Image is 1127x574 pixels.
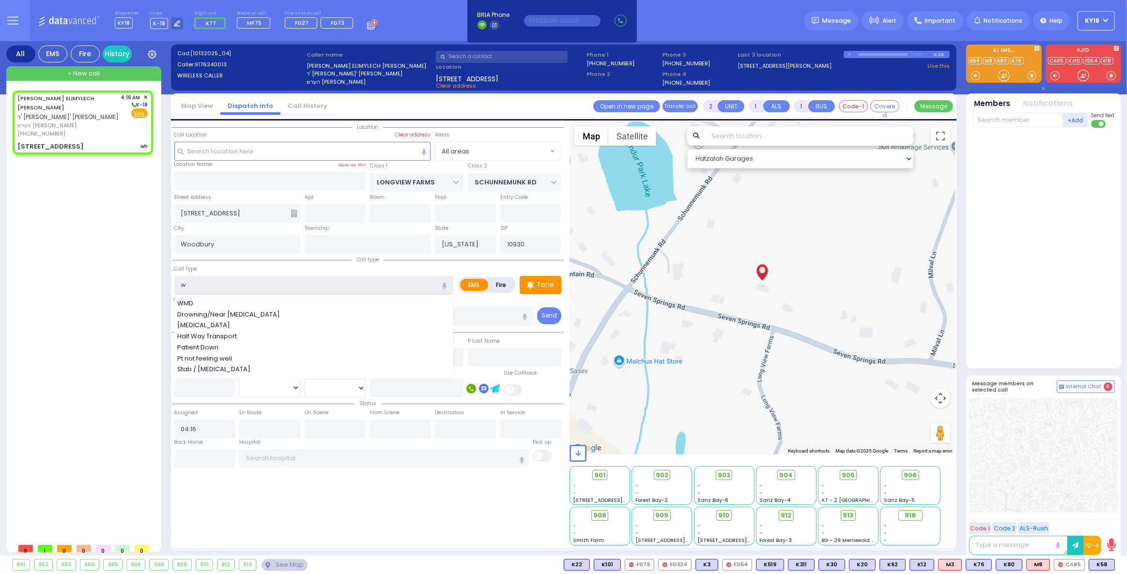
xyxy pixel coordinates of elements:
[17,130,65,137] span: [PHONE_NUMBER]
[984,16,1022,25] span: Notifications
[1101,57,1113,64] a: K18
[663,100,698,112] button: Transfer call
[1066,383,1102,390] span: Internal Chat
[759,497,791,504] span: Sanz Bay-4
[217,559,234,570] div: 912
[18,545,33,552] span: 0
[996,57,1009,64] a: K80
[174,101,220,110] a: Map View
[533,438,552,446] label: Pick up
[822,537,876,544] span: BG - 29 Merriewold S.
[629,562,634,567] img: red-radio-icon.svg
[763,100,790,112] button: ALS
[656,470,668,480] span: 902
[77,545,91,552] span: 0
[697,537,789,544] span: [STREET_ADDRESS][PERSON_NAME]
[587,51,659,59] span: Phone 1
[6,45,35,62] div: All
[884,489,887,497] span: -
[435,142,547,160] span: All areas
[1083,57,1100,64] a: FD54
[285,11,356,16] label: Fire units on call
[574,126,608,146] button: Show street map
[478,11,510,19] span: BRIA Phone
[754,259,771,288] div: HERSH ELIMYLECH RUBINFELD
[468,162,487,170] label: Cross 2
[662,70,734,78] span: Phone 4
[174,409,198,417] label: Assigned
[969,57,982,64] a: K58
[338,162,366,168] label: Save as POI
[174,225,185,232] label: City
[57,559,76,570] div: 903
[71,45,100,62] div: Fire
[788,559,815,571] div: BLS
[880,559,906,571] div: K62
[195,60,227,68] span: 9176240013
[697,497,728,504] span: Sanz Bay-6
[127,559,145,570] div: 906
[38,45,67,62] div: EMS
[718,100,744,112] button: UNIT
[177,364,254,374] span: Stab / [MEDICAL_DATA]
[1026,559,1050,571] div: ALS KJ
[573,489,576,497] span: -
[237,11,274,16] label: Medic on call
[931,423,950,443] button: Drag Pegman onto the map to open Street View
[177,354,235,363] span: Pt not feeling well
[174,194,212,201] label: Street Address
[1046,48,1121,55] label: KJFD
[934,51,950,58] div: K-18
[662,51,734,59] span: Phone 3
[697,489,700,497] span: -
[822,489,825,497] span: -
[822,16,851,26] span: Message
[370,409,400,417] label: From Scene
[635,529,638,537] span: -
[718,470,730,480] span: 903
[812,17,819,24] img: message.svg
[931,389,950,408] button: Map camera controls
[572,442,604,454] a: Open this area in Google Maps (opens a new window)
[38,545,52,552] span: 1
[174,438,203,446] label: Back Home
[307,51,432,59] label: Caller name
[1010,57,1024,64] a: K76
[992,522,1017,534] button: Code 2
[759,537,792,544] span: Forest Bay-3
[573,497,665,504] span: [STREET_ADDRESS][PERSON_NAME]
[17,94,94,112] a: [PERSON_NAME] ELIMYLECH [PERSON_NAME]
[1089,559,1115,571] div: K58
[115,11,139,16] label: Dispatcher
[1023,98,1073,109] button: Notifications
[884,537,937,544] div: -
[788,559,815,571] div: K311
[870,100,899,112] button: Covered
[190,49,231,57] span: [10132025_04]
[738,51,844,59] label: Last 3 location
[239,449,528,468] input: Search hospital
[706,126,913,146] input: Search location
[966,559,992,571] div: BLS
[564,559,590,571] div: BLS
[910,559,934,571] div: BLS
[573,482,576,489] span: -
[435,142,561,160] span: All areas
[352,256,384,263] span: Call type
[239,409,262,417] label: En Route
[914,100,953,112] button: Message
[135,110,145,118] u: EMS
[500,409,525,417] label: In Service
[96,545,110,552] span: 0
[722,559,752,571] div: FD54
[1089,559,1115,571] div: BLS
[849,559,876,571] div: BLS
[17,142,84,151] div: [STREET_ADDRESS]
[818,559,845,571] div: BLS
[572,442,604,454] img: Google
[435,131,449,139] label: Areas
[1059,385,1064,390] img: comment-alt.png
[173,559,191,570] div: 909
[1054,559,1085,571] div: CAR5
[1026,559,1050,571] div: M8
